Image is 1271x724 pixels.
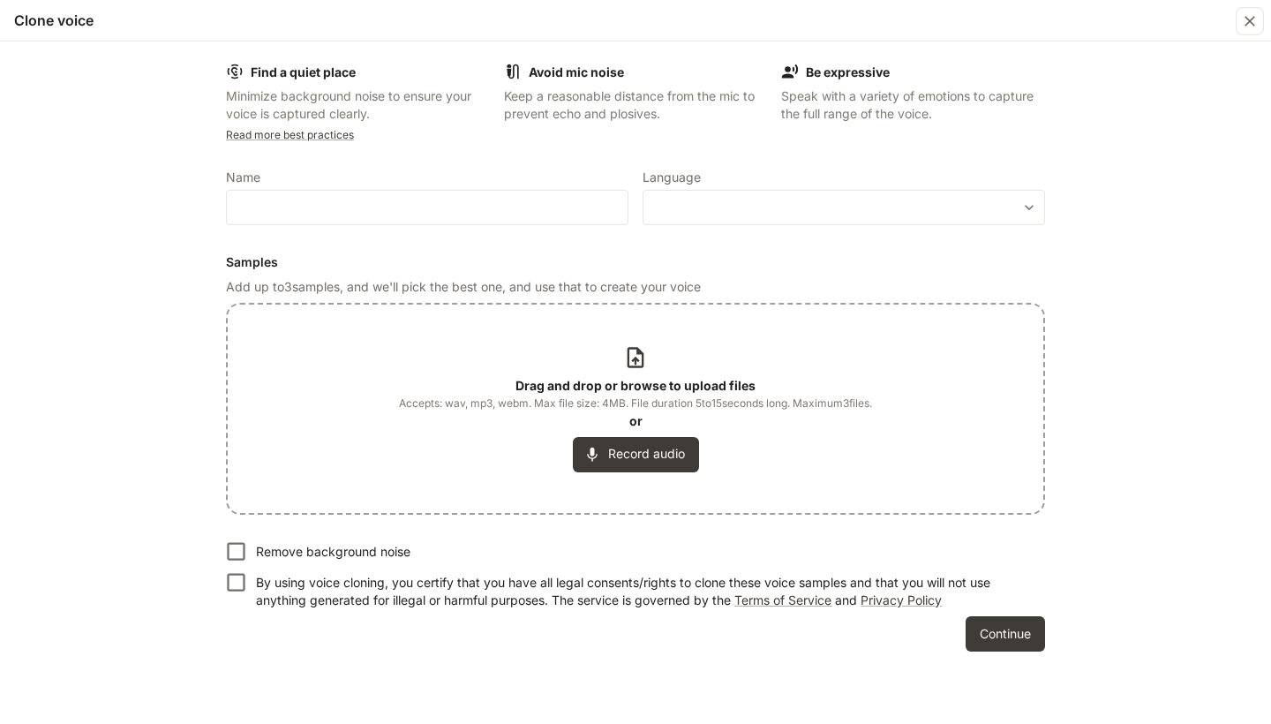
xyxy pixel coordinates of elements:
[226,128,354,141] a: Read more best practices
[781,87,1045,123] p: Speak with a variety of emotions to capture the full range of the voice.
[256,543,410,561] p: Remove background noise
[504,87,768,123] p: Keep a reasonable distance from the mic to prevent echo and plosives.
[226,87,490,123] p: Minimize background noise to ensure your voice is captured clearly.
[256,574,1031,609] p: By using voice cloning, you certify that you have all legal consents/rights to clone these voice ...
[806,64,890,79] b: Be expressive
[573,437,699,472] button: Record audio
[643,171,701,184] p: Language
[734,592,831,607] a: Terms of Service
[529,64,624,79] b: Avoid mic noise
[226,171,260,184] p: Name
[629,413,643,428] b: or
[966,616,1045,652] button: Continue
[861,592,942,607] a: Privacy Policy
[399,395,872,412] span: Accepts: wav, mp3, webm. Max file size: 4MB. File duration 5 to 15 seconds long. Maximum 3 files.
[251,64,356,79] b: Find a quiet place
[226,253,1045,271] h6: Samples
[515,378,756,393] b: Drag and drop or browse to upload files
[226,278,1045,296] p: Add up to 3 samples, and we'll pick the best one, and use that to create your voice
[643,199,1044,216] div: ​
[14,11,94,30] h5: Clone voice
